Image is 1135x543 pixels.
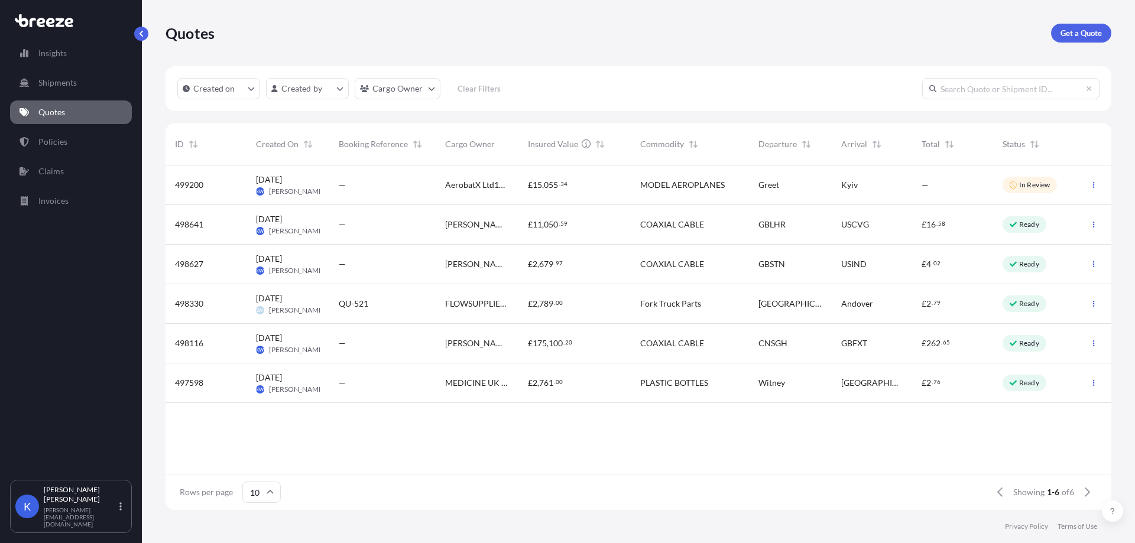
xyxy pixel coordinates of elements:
span: FLOWSUPPLIES LTD [445,298,509,310]
span: 498330 [175,298,203,310]
span: [DATE] [256,292,282,304]
p: In Review [1019,180,1050,190]
span: [PERSON_NAME] [269,345,325,355]
span: £ [922,300,926,308]
span: Arrival [841,138,867,150]
span: 498627 [175,258,203,270]
span: 2 [926,300,931,308]
a: Invoices [10,189,132,213]
span: Fork Truck Parts [640,298,701,310]
button: Sort [410,137,424,151]
span: — [339,337,346,349]
span: . [554,380,555,384]
span: . [554,261,555,265]
span: [PERSON_NAME] [269,266,325,275]
p: Get a Quote [1061,27,1102,39]
span: . [559,222,560,226]
p: [PERSON_NAME][EMAIL_ADDRESS][DOMAIN_NAME] [44,506,117,528]
span: . [932,261,933,265]
span: . [936,222,938,226]
span: MEDICINE UK LTD [445,377,509,389]
span: , [547,339,549,347]
span: £ [922,220,926,229]
a: Get a Quote [1051,24,1111,43]
span: . [554,301,555,305]
span: Status [1003,138,1025,150]
p: [PERSON_NAME] [PERSON_NAME] [44,485,117,504]
span: 498116 [175,337,203,349]
span: [DATE] [256,213,282,225]
a: Shipments [10,71,132,95]
span: 679 [539,260,553,268]
span: 79 [933,301,941,305]
p: Ready [1019,339,1039,348]
p: Policies [38,136,67,148]
button: Sort [301,137,315,151]
button: cargoOwner Filter options [355,78,440,99]
span: 499200 [175,179,203,191]
span: 15 [533,181,542,189]
span: £ [528,220,533,229]
span: . [932,380,933,384]
span: 34 [560,182,567,186]
span: COAXIAL CABLE [640,219,704,230]
span: 58 [938,222,945,226]
span: 2 [533,379,537,387]
span: . [941,340,942,344]
span: 789 [539,300,553,308]
span: 055 [544,181,558,189]
p: Claims [38,165,64,177]
a: Policies [10,130,132,154]
span: [PERSON_NAME] Microwave Systems Ltd. [445,337,509,349]
span: Andover [841,298,873,310]
span: , [542,220,544,229]
span: £ [528,181,533,189]
p: Ready [1019,299,1039,308]
a: Insights [10,41,132,65]
span: [PERSON_NAME] Microwave Systems Ltd. [445,258,509,270]
span: [PERSON_NAME] [269,187,325,196]
span: GBFXT [841,337,867,349]
a: Privacy Policy [1005,522,1048,531]
p: Ready [1019,378,1039,388]
span: , [537,300,539,308]
span: , [537,379,539,387]
p: Ready [1019,220,1039,229]
span: 97 [556,261,563,265]
a: Claims [10,160,132,183]
span: — [922,179,929,191]
span: KW [256,225,264,237]
button: Sort [799,137,813,151]
span: £ [922,339,926,347]
span: of 6 [1062,486,1074,498]
span: Booking Reference [339,138,408,150]
span: 20 [565,340,572,344]
p: Created on [193,83,235,95]
span: Departure [758,138,797,150]
p: Clear Filters [458,83,501,95]
span: . [932,301,933,305]
span: KW [256,186,264,197]
button: Sort [870,137,884,151]
span: GBSTN [758,258,785,270]
span: [PERSON_NAME] [269,305,325,315]
span: Witney [758,377,785,389]
span: 761 [539,379,553,387]
span: USIND [841,258,867,270]
span: . [559,182,560,186]
span: LW [257,304,263,316]
span: — [339,377,346,389]
span: USCVG [841,219,869,230]
span: Cargo Owner [445,138,495,150]
span: Total [922,138,940,150]
span: 2 [533,300,537,308]
span: [GEOGRAPHIC_DATA] [841,377,903,389]
span: Kyiv [841,179,858,191]
span: 00 [556,301,563,305]
span: COAXIAL CABLE [640,258,704,270]
p: Shipments [38,77,77,89]
a: Quotes [10,100,132,124]
span: KW [256,265,264,277]
button: Sort [186,137,200,151]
